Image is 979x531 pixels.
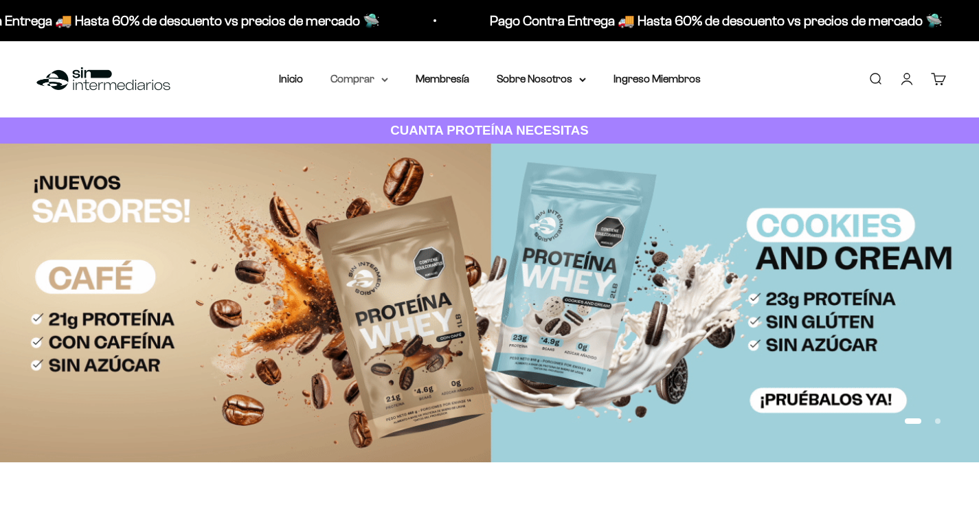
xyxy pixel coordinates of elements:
summary: Sobre Nosotros [497,70,586,88]
a: Ingreso Miembros [614,73,701,84]
strong: CUANTA PROTEÍNA NECESITAS [390,123,589,137]
p: Pago Contra Entrega 🚚 Hasta 60% de descuento vs precios de mercado 🛸 [140,10,593,32]
a: Membresía [416,73,469,84]
a: Inicio [279,73,303,84]
summary: Comprar [330,70,388,88]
